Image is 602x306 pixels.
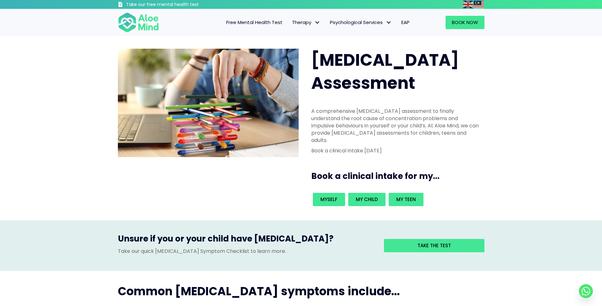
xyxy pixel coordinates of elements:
[397,16,414,29] a: EAP
[118,233,374,248] h3: Unsure if you or your child have [MEDICAL_DATA]?
[167,16,414,29] nav: Menu
[452,19,478,26] span: Book Now
[313,193,345,206] a: Myself
[118,49,299,157] img: ADHD photo
[463,1,474,8] a: English
[222,16,287,29] a: Free Mental Health Test
[474,1,484,8] a: Malay
[579,284,593,298] a: Whatsapp
[118,2,233,9] a: Take our free mental health test
[401,19,410,26] span: EAP
[287,16,325,29] a: TherapyTherapy: submenu
[292,19,320,26] span: Therapy
[330,19,392,26] span: Psychological Services
[348,193,386,206] a: My child
[384,18,393,27] span: Psychological Services: submenu
[311,191,481,208] div: Book an intake for my...
[311,170,487,182] h3: Book a clinical intake for my...
[118,12,159,33] img: Aloe mind Logo
[396,196,416,203] span: My teen
[311,147,481,154] p: Book a clinical intake [DATE]
[389,193,423,206] a: My teen
[118,248,374,255] p: Take our quick [MEDICAL_DATA] Symptom Checklist to learn more.
[417,242,451,249] span: Take the test
[474,1,484,8] img: ms
[356,196,378,203] span: My child
[325,16,397,29] a: Psychological ServicesPsychological Services: submenu
[384,239,484,252] a: Take the test
[311,107,481,144] p: A comprehensive [MEDICAL_DATA] assessment to finally understand the root cause of concentration p...
[446,16,484,29] a: Book Now
[320,196,337,203] span: Myself
[118,283,400,299] span: Common [MEDICAL_DATA] symptoms include...
[311,48,459,95] span: [MEDICAL_DATA] Assessment
[313,18,322,27] span: Therapy: submenu
[463,1,473,8] img: en
[126,2,233,8] h3: Take our free mental health test
[226,19,283,26] span: Free Mental Health Test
